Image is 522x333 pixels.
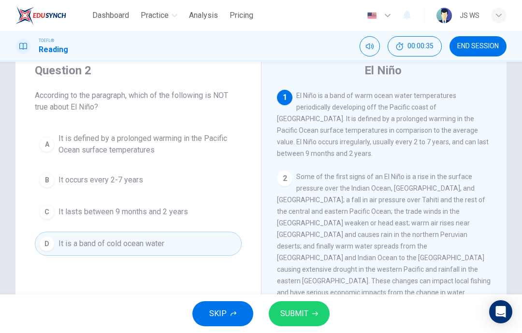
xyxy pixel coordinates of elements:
[39,37,54,44] span: TOEFL®
[137,7,181,24] button: Practice
[35,232,242,256] button: DIt is a band of cold ocean water
[39,236,55,251] div: D
[58,206,188,218] span: It lasts between 9 months and 2 years
[407,42,434,50] span: 00:00:35
[449,36,507,56] button: END SESSION
[35,63,242,78] h4: Question 2
[141,10,169,21] span: Practice
[277,173,491,319] span: Some of the first signs of an El Niño is a rise in the surface pressure over the Indian Ocean, [G...
[39,137,55,152] div: A
[230,10,253,21] span: Pricing
[277,92,489,157] span: El Niño is a band of warm ocean water temperatures periodically developing off the Pacific coast ...
[226,7,257,24] button: Pricing
[39,172,55,188] div: B
[460,10,479,21] div: ๋JS WS
[35,128,242,160] button: AIt is defined by a prolonged warming in the Pacific Ocean surface temperatures
[35,200,242,224] button: CIt lasts between 9 months and 2 years
[15,6,88,25] a: EduSynch logo
[457,42,499,50] span: END SESSION
[277,171,292,186] div: 2
[15,6,66,25] img: EduSynch logo
[35,90,242,113] span: According to the paragraph, which of the following is NOT true about El Niño?
[88,7,133,24] button: Dashboard
[192,301,253,326] button: SKIP
[185,7,222,24] button: Analysis
[388,36,442,56] button: 00:00:35
[489,300,512,323] div: Open Intercom Messenger
[189,10,218,21] span: Analysis
[366,12,378,19] img: en
[92,10,129,21] span: Dashboard
[364,63,402,78] h4: El Niño
[58,238,164,250] span: It is a band of cold ocean water
[209,307,227,320] span: SKIP
[280,307,308,320] span: SUBMIT
[360,36,380,56] div: Mute
[277,90,292,105] div: 1
[58,133,237,156] span: It is defined by a prolonged warming in the Pacific Ocean surface temperatures
[436,8,452,23] img: Profile picture
[39,204,55,220] div: C
[388,36,442,56] div: Hide
[58,174,143,186] span: It occurs every 2-7 years
[39,44,68,55] h1: Reading
[269,301,330,326] button: SUBMIT
[35,168,242,192] button: BIt occurs every 2-7 years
